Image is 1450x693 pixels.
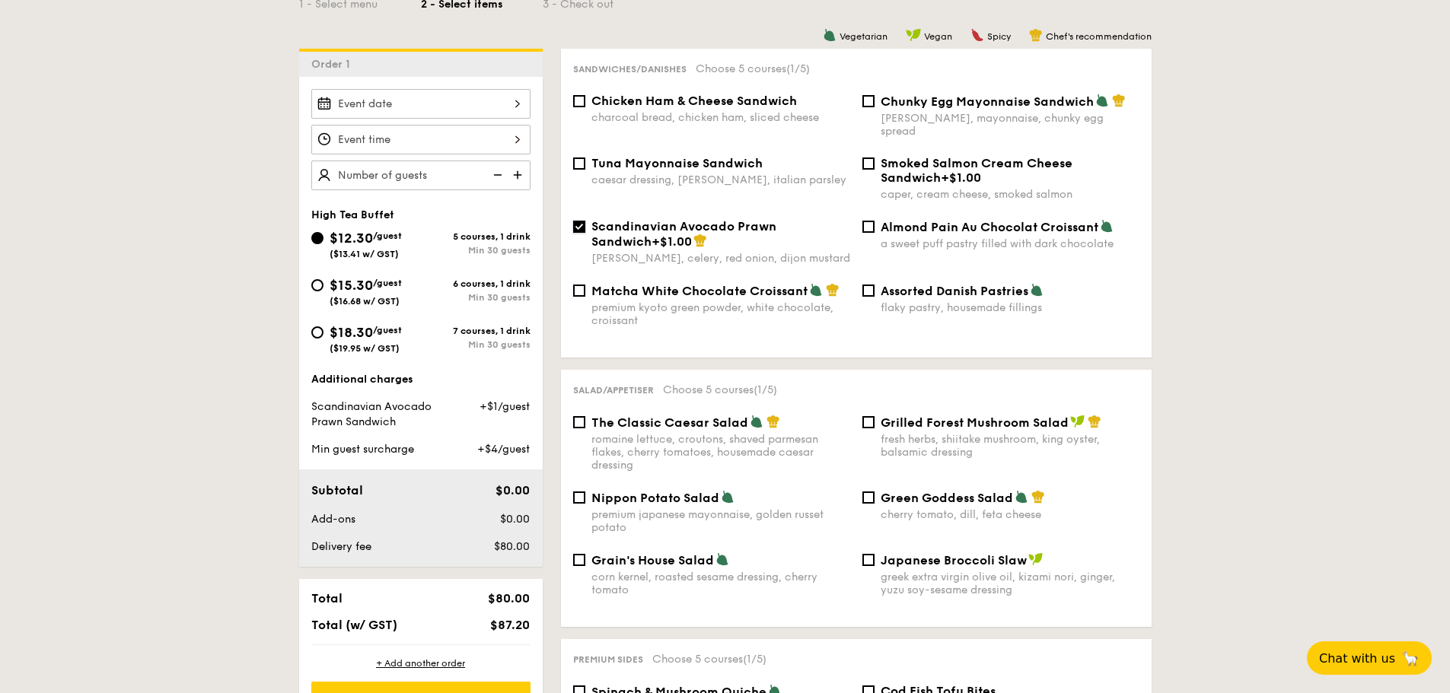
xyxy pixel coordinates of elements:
span: Smoked Salmon Cream Cheese Sandwich [881,156,1072,185]
span: Vegan [924,31,952,42]
div: a sweet puff pastry filled with dark chocolate [881,237,1139,250]
span: Choose 5 courses [696,62,810,75]
span: Assorted Danish Pastries [881,284,1028,298]
span: /guest [373,230,402,241]
span: Almond Pain Au Chocolat Croissant [881,220,1098,234]
div: Min 30 guests [421,339,531,350]
div: cherry tomato, dill, feta cheese [881,508,1139,521]
button: Chat with us🦙 [1307,641,1432,675]
span: $80.00 [488,591,530,606]
span: Matcha White Chocolate Croissant [591,284,808,298]
span: Sandwiches/Danishes [573,64,687,75]
span: Green Goddess Salad [881,491,1013,505]
div: Min 30 guests [421,292,531,303]
div: 6 courses, 1 drink [421,278,531,289]
div: premium kyoto green powder, white chocolate, croissant [591,301,850,327]
span: 🦙 [1401,650,1420,667]
span: Total [311,591,343,606]
img: icon-vegan.f8ff3823.svg [1028,552,1044,566]
span: $87.20 [490,618,530,632]
span: (1/5) [786,62,810,75]
img: icon-chef-hat.a58ddaea.svg [1029,28,1043,42]
span: Vegetarian [840,31,888,42]
div: caper, cream cheese, smoked salmon [881,188,1139,201]
img: icon-vegetarian.fe4039eb.svg [1015,490,1028,504]
input: Number of guests [311,161,531,190]
div: Additional charges [311,372,531,387]
img: icon-chef-hat.a58ddaea.svg [1088,415,1101,428]
span: Add-ons [311,513,355,526]
span: Choose 5 courses [652,653,766,666]
input: The Classic Caesar Saladromaine lettuce, croutons, shaved parmesan flakes, cherry tomatoes, house... [573,416,585,428]
img: icon-vegan.f8ff3823.svg [1070,415,1085,428]
div: premium japanese mayonnaise, golden russet potato [591,508,850,534]
span: Premium sides [573,654,643,665]
span: ($19.95 w/ GST) [330,343,400,354]
input: Smoked Salmon Cream Cheese Sandwich+$1.00caper, cream cheese, smoked salmon [862,157,875,170]
span: /guest [373,278,402,288]
div: 7 courses, 1 drink [421,326,531,336]
input: Event time [311,125,531,154]
span: $18.30 [330,324,373,341]
div: greek extra virgin olive oil, kizami nori, ginger, yuzu soy-sesame dressing [881,571,1139,596]
span: Chunky Egg Mayonnaise Sandwich [881,94,1094,109]
span: $12.30 [330,230,373,246]
img: icon-chef-hat.a58ddaea.svg [1031,490,1045,504]
span: +$1.00 [652,234,692,249]
div: 5 courses, 1 drink [421,231,531,242]
img: icon-vegetarian.fe4039eb.svg [715,552,729,566]
div: charcoal bread, chicken ham, sliced cheese [591,111,850,124]
img: icon-vegetarian.fe4039eb.svg [750,415,763,428]
span: Chat with us [1319,651,1395,666]
span: (1/5) [754,383,777,396]
span: Salad/Appetiser [573,385,654,396]
div: [PERSON_NAME], mayonnaise, chunky egg spread [881,112,1139,138]
span: Subtotal [311,483,363,497]
span: ($13.41 w/ GST) [330,249,399,259]
div: fresh herbs, shiitake mushroom, king oyster, balsamic dressing [881,433,1139,459]
span: Delivery fee [311,540,371,553]
div: + Add another order [311,657,531,669]
span: ($16.68 w/ GST) [330,296,400,307]
span: Tuna Mayonnaise Sandwich [591,156,763,170]
div: caesar dressing, [PERSON_NAME], italian parsley [591,173,850,186]
img: icon-spicy.37a8142b.svg [970,28,984,42]
img: icon-vegetarian.fe4039eb.svg [823,28,837,42]
span: +$4/guest [477,443,530,456]
img: icon-vegetarian.fe4039eb.svg [809,283,823,297]
span: Chef's recommendation [1046,31,1152,42]
img: icon-vegan.f8ff3823.svg [906,28,921,42]
span: Order 1 [311,58,356,71]
input: $15.30/guest($16.68 w/ GST)6 courses, 1 drinkMin 30 guests [311,279,323,291]
span: Total (w/ GST) [311,618,397,632]
span: +$1/guest [480,400,530,413]
img: icon-vegetarian.fe4039eb.svg [721,490,735,504]
input: $18.30/guest($19.95 w/ GST)7 courses, 1 drinkMin 30 guests [311,326,323,339]
input: Chicken Ham & Cheese Sandwichcharcoal bread, chicken ham, sliced cheese [573,95,585,107]
span: Scandinavian Avocado Prawn Sandwich [591,219,776,249]
div: flaky pastry, housemade fillings [881,301,1139,314]
span: Min guest surcharge [311,443,414,456]
img: icon-chef-hat.a58ddaea.svg [766,415,780,428]
input: Japanese Broccoli Slawgreek extra virgin olive oil, kizami nori, ginger, yuzu soy-sesame dressing [862,554,875,566]
img: icon-chef-hat.a58ddaea.svg [1112,94,1126,107]
span: Scandinavian Avocado Prawn Sandwich [311,400,432,428]
img: icon-add.58712e84.svg [508,161,531,189]
input: Grilled Forest Mushroom Saladfresh herbs, shiitake mushroom, king oyster, balsamic dressing [862,416,875,428]
span: (1/5) [743,653,766,666]
span: +$1.00 [941,170,981,185]
input: Almond Pain Au Chocolat Croissanta sweet puff pastry filled with dark chocolate [862,221,875,233]
input: Chunky Egg Mayonnaise Sandwich[PERSON_NAME], mayonnaise, chunky egg spread [862,95,875,107]
span: Nippon Potato Salad [591,491,719,505]
div: romaine lettuce, croutons, shaved parmesan flakes, cherry tomatoes, housemade caesar dressing [591,433,850,472]
span: High Tea Buffet [311,208,394,221]
span: Spicy [987,31,1011,42]
input: Green Goddess Saladcherry tomato, dill, feta cheese [862,491,875,504]
span: Japanese Broccoli Slaw [881,553,1027,567]
input: Event date [311,89,531,119]
input: Scandinavian Avocado Prawn Sandwich+$1.00[PERSON_NAME], celery, red onion, dijon mustard [573,221,585,233]
span: Choose 5 courses [663,383,777,396]
span: $0.00 [500,513,530,526]
span: $0.00 [496,483,530,497]
div: Min 30 guests [421,245,531,256]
